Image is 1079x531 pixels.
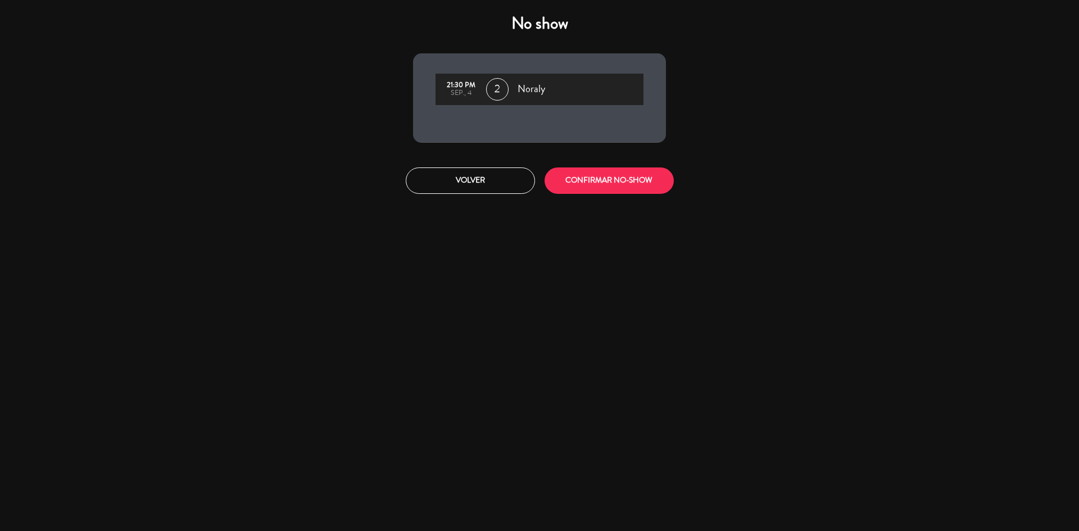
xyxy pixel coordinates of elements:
div: sep., 4 [441,89,480,97]
button: Volver [406,167,535,194]
button: CONFIRMAR NO-SHOW [545,167,674,194]
span: 2 [486,78,509,101]
span: Noraly [518,81,545,98]
h4: No show [413,13,666,34]
div: 21:30 PM [441,81,480,89]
